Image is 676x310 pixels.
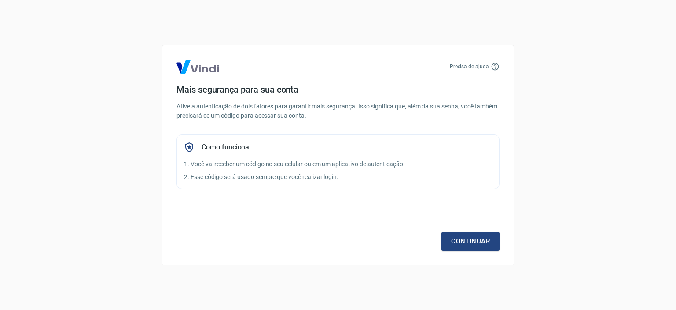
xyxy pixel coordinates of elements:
[176,84,500,95] h4: Mais segurança para sua conta
[184,172,492,182] p: 2. Esse código será usado sempre que você realizar login.
[450,63,489,71] p: Precisa de ajuda
[176,102,500,120] p: Ative a autenticação de dois fatores para garantir mais segurança. Isso significa que, além da su...
[184,160,492,169] p: 1. Você vai receber um código no seu celular ou em um aplicativo de autenticação.
[176,60,219,74] img: Logo Vind
[202,143,249,152] h5: Como funciona
[441,232,500,250] a: Continuar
